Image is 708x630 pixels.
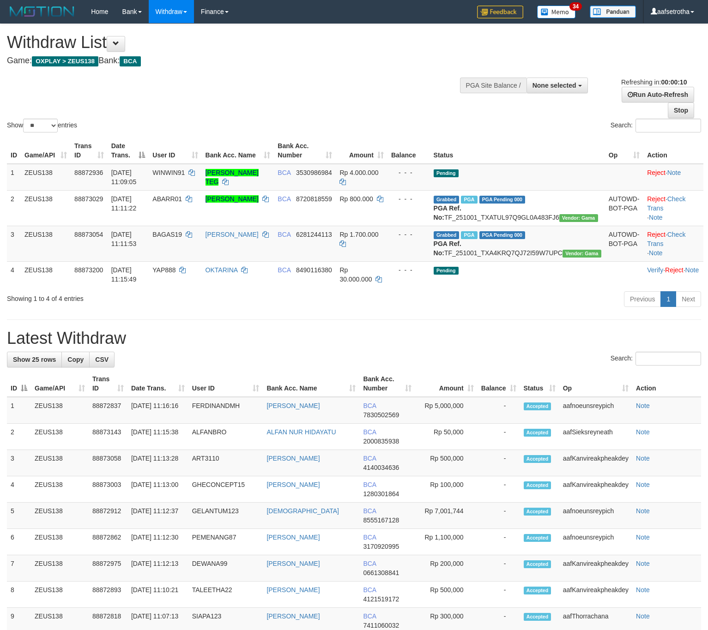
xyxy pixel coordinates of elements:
[632,371,701,397] th: Action
[533,82,576,89] span: None selected
[152,195,182,203] span: ABARR01
[206,195,259,203] a: [PERSON_NAME]
[391,168,426,177] div: - - -
[605,226,643,261] td: AUTOWD-BOT-PGA
[636,507,650,515] a: Note
[89,582,127,608] td: 88872893
[636,455,650,462] a: Note
[559,397,632,424] td: aafnoeunsreypich
[461,231,477,239] span: Marked by aafnoeunsreypich
[89,529,127,555] td: 88872862
[266,612,320,620] a: [PERSON_NAME]
[266,586,320,594] a: [PERSON_NAME]
[7,138,21,164] th: ID
[336,138,387,164] th: Amount: activate to sort column ascending
[339,169,378,176] span: Rp 4.000.000
[415,503,477,529] td: Rp 7,001,744
[31,371,89,397] th: Game/API: activate to sort column ascending
[111,231,137,247] span: [DATE] 11:11:53
[206,169,259,186] a: [PERSON_NAME] TEG
[188,582,263,608] td: TALEETHA22
[478,555,520,582] td: -
[188,529,263,555] td: PEMENANG87
[7,424,31,450] td: 2
[621,78,687,86] span: Refreshing in:
[524,534,551,542] span: Accepted
[278,231,290,238] span: BCA
[559,582,632,608] td: aafKanvireakpheakdey
[415,397,477,424] td: Rp 5,000,000
[188,555,263,582] td: DEWANA99
[647,195,666,203] a: Reject
[266,402,320,409] a: [PERSON_NAME]
[636,612,650,620] a: Note
[188,476,263,503] td: GHECONCEPT15
[559,424,632,450] td: aafSieksreyneath
[590,6,636,18] img: panduan.png
[266,534,320,541] a: [PERSON_NAME]
[524,481,551,489] span: Accepted
[643,138,703,164] th: Action
[478,503,520,529] td: -
[7,119,77,132] label: Show entries
[7,371,31,397] th: ID: activate to sort column descending
[635,119,701,132] input: Search:
[676,291,701,307] a: Next
[89,476,127,503] td: 88873003
[668,102,694,118] a: Stop
[7,5,77,18] img: MOTION_logo.png
[524,402,551,410] span: Accepted
[478,529,520,555] td: -
[21,226,71,261] td: ZEUS138
[622,87,694,102] a: Run Auto-Refresh
[188,503,263,529] td: GELANTUM123
[363,402,376,409] span: BCA
[477,6,523,18] img: Feedback.jpg
[7,397,31,424] td: 1
[278,169,290,176] span: BCA
[611,352,701,366] label: Search:
[127,555,188,582] td: [DATE] 11:12:13
[430,190,605,226] td: TF_251001_TXATUL97Q9GL0A483FJ6
[120,56,140,66] span: BCA
[524,429,551,437] span: Accepted
[266,481,320,488] a: [PERSON_NAME]
[569,2,582,11] span: 34
[31,424,89,450] td: ZEUS138
[524,613,551,621] span: Accepted
[643,164,703,191] td: ·
[559,371,632,397] th: Op: activate to sort column ascending
[339,231,378,238] span: Rp 1.700.000
[152,169,185,176] span: WINWIN91
[7,226,21,261] td: 3
[636,428,650,436] a: Note
[636,481,650,488] a: Note
[363,543,399,550] span: Copy 3170920995 to clipboard
[127,476,188,503] td: [DATE] 11:13:00
[7,352,62,367] a: Show 25 rows
[188,450,263,476] td: ART3110
[649,214,663,221] a: Note
[278,266,290,274] span: BCA
[363,507,376,515] span: BCA
[363,569,399,576] span: Copy 0661308841 to clipboard
[415,555,477,582] td: Rp 200,000
[89,450,127,476] td: 88873058
[61,352,90,367] a: Copy
[23,119,58,132] select: Showentries
[339,266,372,283] span: Rp 30.000.000
[359,371,415,397] th: Bank Acc. Number: activate to sort column ascending
[89,503,127,529] td: 88872912
[363,595,399,603] span: Copy 4121519172 to clipboard
[559,214,598,222] span: Vendor URL: https://trx31.1velocity.biz
[363,612,376,620] span: BCA
[74,195,103,203] span: 88873029
[363,481,376,488] span: BCA
[363,464,399,471] span: Copy 4140034636 to clipboard
[524,587,551,594] span: Accepted
[111,195,137,212] span: [DATE] 11:11:22
[460,78,526,93] div: PGA Site Balance /
[434,204,461,221] b: PGA Ref. No:
[152,266,175,274] span: YAP888
[188,371,263,397] th: User ID: activate to sort column ascending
